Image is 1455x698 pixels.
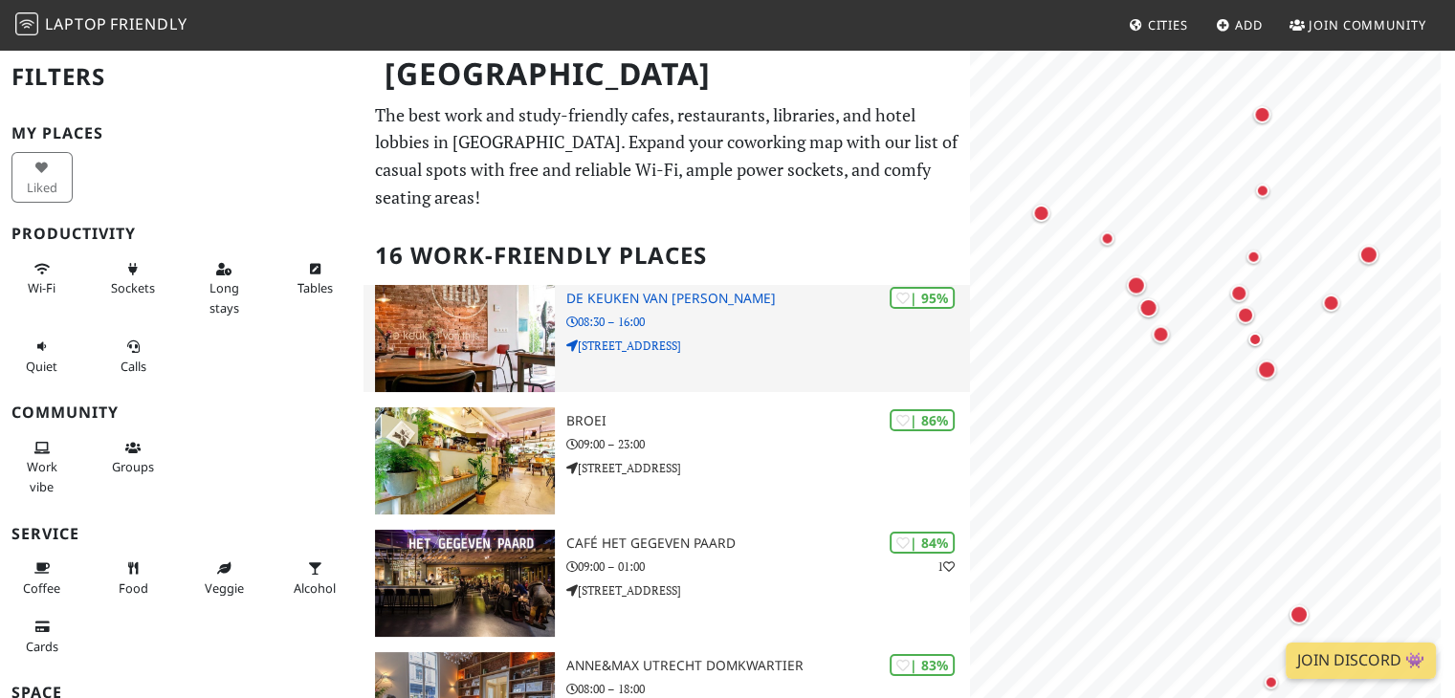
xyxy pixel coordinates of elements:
[890,532,955,554] div: | 84%
[890,287,955,309] div: | 95%
[566,581,971,600] p: [STREET_ADDRESS]
[375,530,554,637] img: Café Het Gegeven Paard
[566,435,971,453] p: 09:00 – 23:00
[110,13,187,34] span: Friendly
[566,557,971,576] p: 09:00 – 01:00
[28,279,55,296] span: Stable Wi-Fi
[375,407,554,514] img: BROEI
[11,611,73,662] button: Cards
[11,331,73,382] button: Quiet
[364,285,970,392] a: De keuken van Thijs | 95% De keuken van [PERSON_NAME] 08:30 – 16:00 [STREET_ADDRESS]
[1280,595,1318,633] div: Map marker
[1243,95,1281,133] div: Map marker
[119,579,148,597] span: Food
[1220,273,1258,312] div: Map marker
[102,553,164,603] button: Food
[375,227,959,285] h2: 16 Work-Friendly Places
[26,638,58,655] span: Credit cards
[284,253,345,304] button: Tables
[890,409,955,431] div: | 86%
[11,404,352,422] h3: Community
[1312,283,1350,321] div: Map marker
[1244,171,1282,209] div: Map marker
[11,553,73,603] button: Coffee
[205,579,244,597] span: Veggie
[1121,8,1196,42] a: Cities
[1129,288,1167,326] div: Map marker
[1141,315,1179,353] div: Map marker
[112,458,154,475] span: Group tables
[364,530,970,637] a: Café Het Gegeven Paard | 84% 1 Café Het Gegeven Paard 09:00 – 01:00 [STREET_ADDRESS]
[26,358,57,375] span: Quiet
[284,553,345,603] button: Alcohol
[298,279,333,296] span: Work-friendly tables
[1234,237,1272,275] div: Map marker
[102,253,164,304] button: Sockets
[1309,16,1426,33] span: Join Community
[566,291,971,307] h3: De keuken van [PERSON_NAME]
[1208,8,1270,42] a: Add
[121,358,146,375] span: Video/audio calls
[566,680,971,698] p: 08:00 – 18:00
[193,553,254,603] button: Veggie
[1088,219,1126,257] div: Map marker
[11,253,73,304] button: Wi-Fi
[11,48,352,106] h2: Filters
[23,579,60,597] span: Coffee
[1247,350,1286,388] div: Map marker
[27,458,57,494] span: People working
[1117,266,1156,304] div: Map marker
[375,285,554,392] img: De keuken van Thijs
[102,432,164,483] button: Groups
[15,9,187,42] a: LaptopFriendly LaptopFriendly
[1022,194,1060,232] div: Map marker
[566,535,971,552] h3: Café Het Gegeven Paard
[375,101,959,211] p: The best work and study-friendly cafes, restaurants, libraries, and hotel lobbies in [GEOGRAPHIC_...
[209,279,239,316] span: Long stays
[890,654,955,676] div: | 83%
[566,658,971,674] h3: Anne&Max Utrecht Domkwartier
[15,12,38,35] img: LaptopFriendly
[193,253,254,323] button: Long stays
[1282,8,1434,42] a: Join Community
[566,337,971,355] p: [STREET_ADDRESS]
[369,48,966,100] h1: [GEOGRAPHIC_DATA]
[11,432,73,502] button: Work vibe
[294,579,336,597] span: Alcohol
[1235,16,1263,33] span: Add
[11,124,352,142] h3: My Places
[566,459,971,477] p: [STREET_ADDRESS]
[1236,320,1274,359] div: Map marker
[364,407,970,514] a: BROEI | 86% BROEI 09:00 – 23:00 [STREET_ADDRESS]
[45,13,107,34] span: Laptop
[1226,295,1265,334] div: Map marker
[11,525,352,543] h3: Service
[566,313,971,331] p: 08:30 – 16:00
[11,225,352,243] h3: Productivity
[1350,235,1388,273] div: Map marker
[937,557,955,576] p: 1
[111,279,155,296] span: Power sockets
[102,331,164,382] button: Calls
[566,413,971,429] h3: BROEI
[1148,16,1188,33] span: Cities
[1286,643,1436,679] a: Join Discord 👾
